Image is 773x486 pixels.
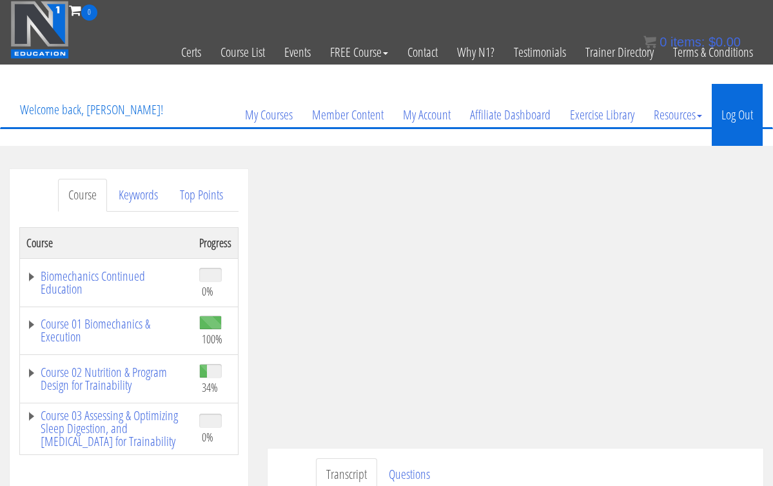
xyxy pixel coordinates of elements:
a: Top Points [170,179,233,212]
th: Course [20,227,193,258]
p: Welcome back, [PERSON_NAME]! [10,84,173,136]
th: Progress [193,227,239,258]
img: n1-education [10,1,69,59]
a: Keywords [108,179,168,212]
a: Course 02 Nutrition & Program Design for Trainability [26,366,186,392]
a: Testimonials [504,21,576,84]
img: icon11.png [643,35,656,48]
a: 0 [69,1,97,19]
a: Trainer Directory [576,21,663,84]
a: My Courses [235,84,302,146]
span: 0 [660,35,667,49]
a: Course [58,179,107,212]
a: Course List [211,21,275,84]
a: Certs [171,21,211,84]
a: FREE Course [320,21,398,84]
a: My Account [393,84,460,146]
span: 0% [202,284,213,298]
a: Terms & Conditions [663,21,763,84]
a: 0 items: $0.00 [643,35,741,49]
a: Member Content [302,84,393,146]
a: Why N1? [447,21,504,84]
span: 100% [202,332,222,346]
a: Log Out [712,84,763,146]
a: Course 01 Biomechanics & Execution [26,318,186,343]
a: Exercise Library [560,84,644,146]
a: Contact [398,21,447,84]
bdi: 0.00 [709,35,741,49]
a: Affiliate Dashboard [460,84,560,146]
a: Course 03 Assessing & Optimizing Sleep Digestion, and [MEDICAL_DATA] for Trainability [26,409,186,448]
span: items: [670,35,705,49]
span: 0 [81,5,97,21]
a: Events [275,21,320,84]
a: Biomechanics Continued Education [26,270,186,296]
a: Resources [644,84,712,146]
span: 0% [202,430,213,444]
span: 34% [202,380,218,394]
span: $ [709,35,716,49]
